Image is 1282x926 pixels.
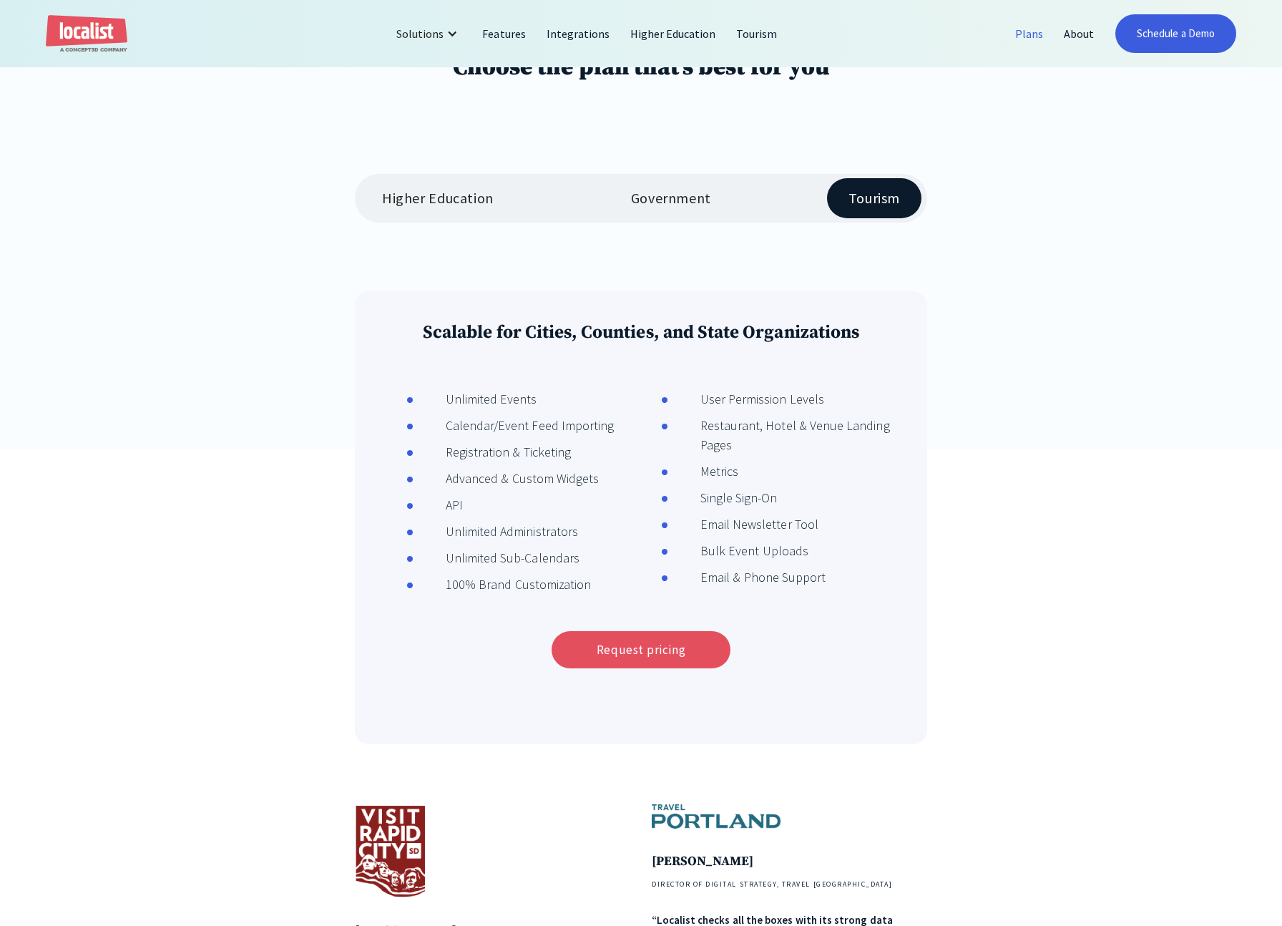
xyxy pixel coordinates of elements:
div: Bulk Event Uploads [668,541,808,560]
strong: [PERSON_NAME] [652,853,753,869]
div: Advanced & Custom Widgets [414,469,599,488]
div: Unlimited Administrators [414,522,578,541]
a: Plans [1005,16,1054,51]
div: 100% Brand Customization [414,575,591,594]
div: Solutions [386,16,472,51]
a: Tourism [726,16,788,51]
a: Features [472,16,536,51]
div: Solutions [396,25,444,42]
div: Registration & Ticketing [414,442,571,462]
a: Request pricing [552,631,730,668]
h1: Choose the plan that’s best for you [453,53,829,82]
div: API [414,495,463,515]
a: home [46,15,127,53]
a: About [1054,16,1105,51]
a: Schedule a Demo [1115,14,1236,53]
h4: DIRECTOR OF DIGITAL STRATEGY, TRAVEL [GEOGRAPHIC_DATA] [652,879,927,890]
div: Unlimited Sub-Calendars [414,548,579,567]
h3: Scalable for Cities, Counties, and State Organizations [378,321,904,343]
a: Integrations [537,16,620,51]
div: Government [631,190,711,207]
a: Higher Education [620,16,727,51]
div: Email & Phone Support [668,567,826,587]
div: Unlimited Events [414,389,537,409]
div: User Permission Levels [668,389,824,409]
div: Metrics [668,462,738,481]
div: Tourism [848,190,900,207]
div: Higher Education [382,190,494,207]
div: Single Sign-On [668,488,777,507]
div: Email Newsletter Tool [668,515,818,534]
div: Calendar/Event Feed Importing [414,416,614,435]
div: Restaurant, Hotel & Venue Landing Pages [668,416,904,454]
